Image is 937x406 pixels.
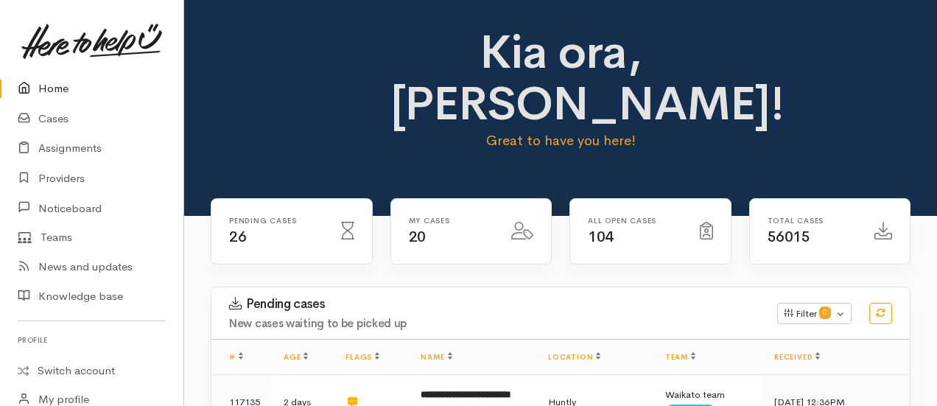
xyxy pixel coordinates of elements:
[588,228,614,246] span: 104
[390,27,731,130] h1: Kia ora, [PERSON_NAME]!
[284,352,308,362] a: Age
[229,297,759,312] h3: Pending cases
[774,352,820,362] a: Received
[588,217,682,225] h6: All Open cases
[548,352,600,362] a: Location
[229,217,323,225] h6: Pending cases
[229,318,759,330] h4: New cases waiting to be picked up
[777,303,852,325] button: Filter0
[409,228,426,246] span: 20
[229,228,246,246] span: 26
[390,130,731,151] p: Great to have you here!
[768,217,857,225] h6: Total cases
[819,307,831,318] span: 0
[421,352,452,362] a: Name
[409,217,494,225] h6: My cases
[665,352,695,362] a: Team
[229,352,243,362] a: #
[768,228,810,246] span: 56015
[345,352,379,362] a: Flags
[18,330,166,350] h6: Profile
